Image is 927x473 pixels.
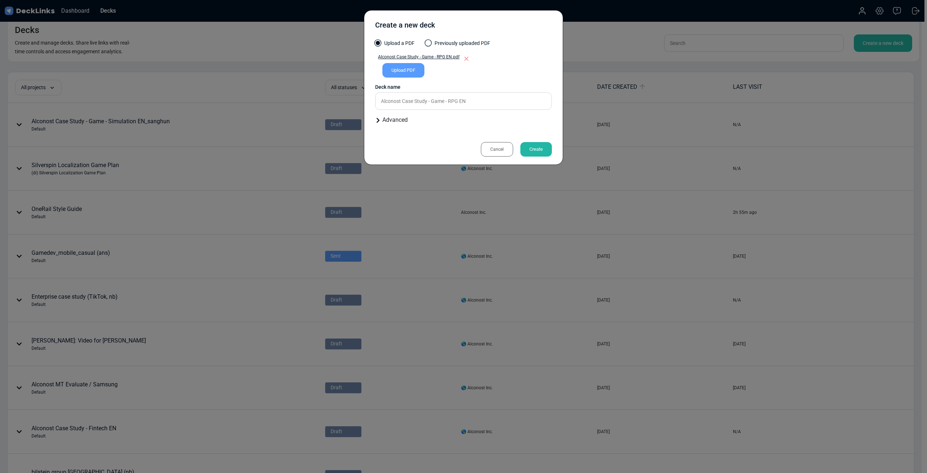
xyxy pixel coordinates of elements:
a: Alconost Case Study - Game - RPG EN.pdf [375,54,460,63]
input: Enter a name [375,92,552,110]
div: Create [520,142,552,157]
div: Create a new deck [375,20,435,34]
div: Cancel [481,142,513,157]
div: Advanced [375,116,552,124]
label: Previously uploaded PDF [425,40,490,51]
label: Upload a PDF [375,40,415,51]
div: Upload PDF [382,63,424,78]
div: Deck name [375,83,552,91]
